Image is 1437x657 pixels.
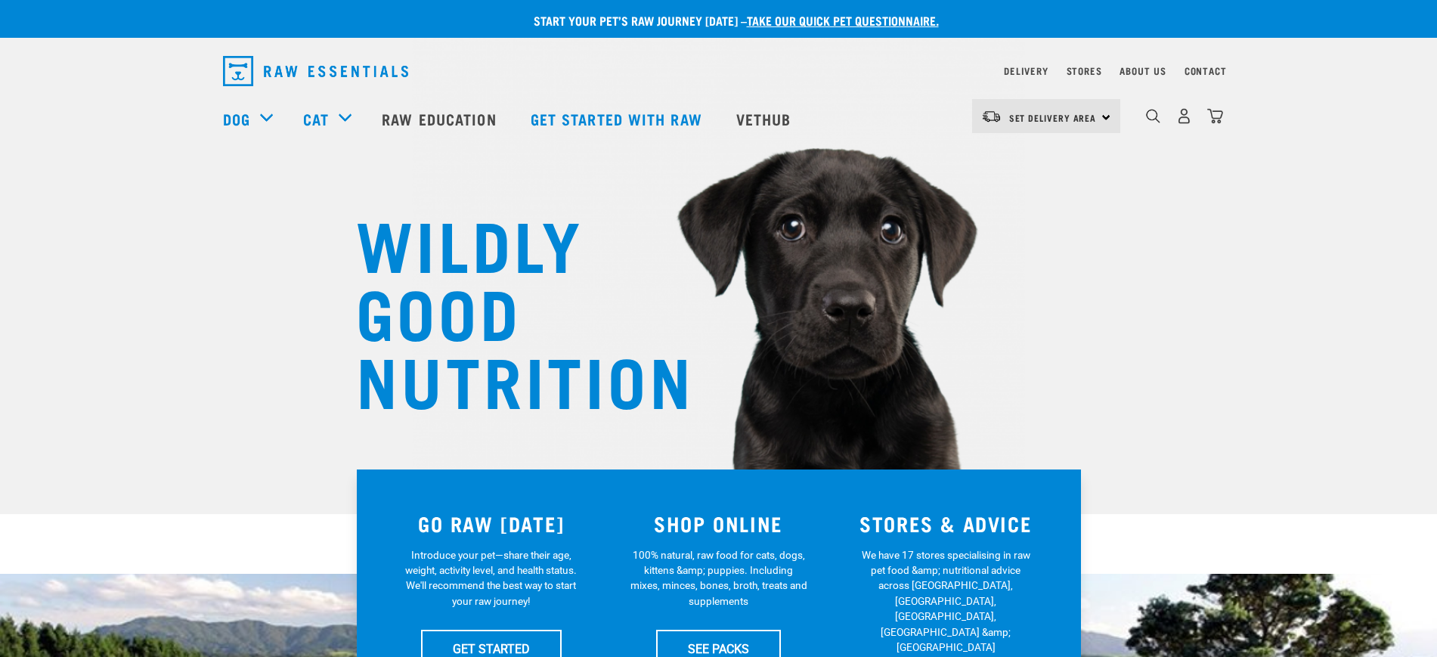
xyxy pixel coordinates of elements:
img: user.png [1176,108,1192,124]
a: Get started with Raw [516,88,721,149]
a: Cat [303,107,329,130]
img: van-moving.png [981,110,1002,123]
a: Delivery [1004,68,1048,73]
p: We have 17 stores specialising in raw pet food &amp; nutritional advice across [GEOGRAPHIC_DATA],... [857,547,1035,655]
h3: STORES & ADVICE [841,512,1051,535]
h3: SHOP ONLINE [614,512,823,535]
a: Vethub [721,88,810,149]
nav: dropdown navigation [211,50,1227,92]
span: Set Delivery Area [1009,115,1097,120]
a: About Us [1120,68,1166,73]
a: Stores [1067,68,1102,73]
a: Raw Education [367,88,515,149]
p: Introduce your pet—share their age, weight, activity level, and health status. We'll recommend th... [402,547,580,609]
p: 100% natural, raw food for cats, dogs, kittens &amp; puppies. Including mixes, minces, bones, bro... [630,547,807,609]
a: take our quick pet questionnaire. [747,17,939,23]
h1: WILDLY GOOD NUTRITION [356,208,658,412]
img: home-icon@2x.png [1207,108,1223,124]
a: Dog [223,107,250,130]
a: Contact [1185,68,1227,73]
img: home-icon-1@2x.png [1146,109,1160,123]
h3: GO RAW [DATE] [387,512,596,535]
img: Raw Essentials Logo [223,56,408,86]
